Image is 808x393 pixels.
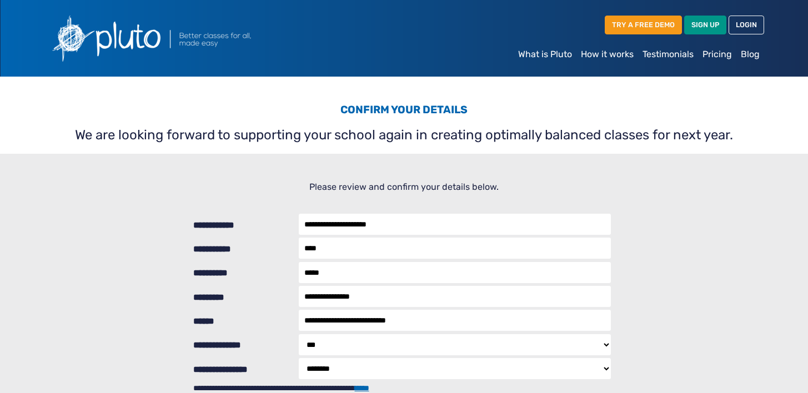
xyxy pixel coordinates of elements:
p: Please review and confirm your details below. [51,180,757,194]
img: Pluto logo with the text Better classes for all, made easy [44,9,311,68]
a: Blog [736,43,764,65]
h3: Confirm your details [51,103,757,120]
p: We are looking forward to supporting your school again in creating optimally balanced classes for... [51,125,757,145]
a: What is Pluto [514,43,576,65]
a: Testimonials [638,43,698,65]
a: LOGIN [729,16,764,34]
a: SIGN UP [684,16,726,34]
a: Pricing [698,43,736,65]
a: TRY A FREE DEMO [605,16,682,34]
a: How it works [576,43,638,65]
